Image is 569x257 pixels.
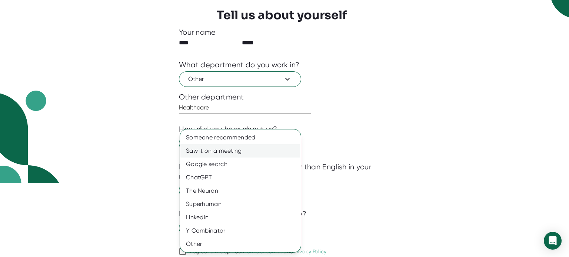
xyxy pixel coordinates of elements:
div: ChatGPT [180,171,301,184]
div: Saw it on a meeting [180,144,301,158]
div: Google search [180,158,301,171]
div: Someone recommended [180,131,301,144]
div: Superhuman [180,197,301,211]
div: Open Intercom Messenger [544,232,562,250]
div: The Neuron [180,184,301,197]
div: Y Combinator [180,224,301,237]
div: Other [180,237,301,251]
div: LinkedIn [180,211,301,224]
